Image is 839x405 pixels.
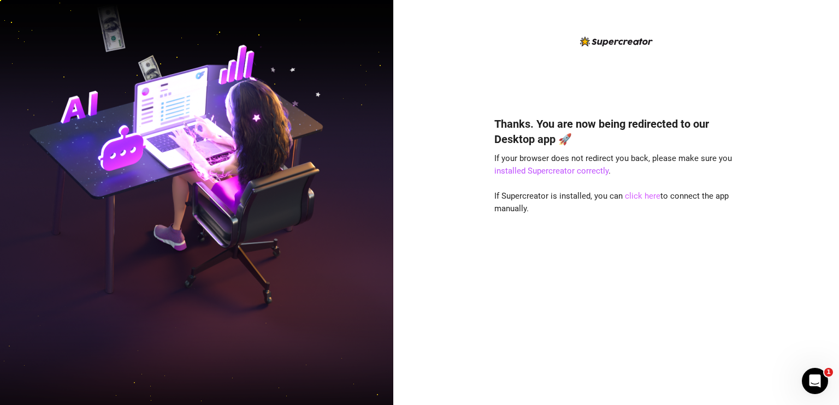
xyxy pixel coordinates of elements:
[494,153,732,176] span: If your browser does not redirect you back, please make sure you .
[824,368,833,377] span: 1
[625,191,660,201] a: click here
[494,166,608,176] a: installed Supercreator correctly
[494,116,738,147] h4: Thanks. You are now being redirected to our Desktop app 🚀
[494,191,729,214] span: If Supercreator is installed, you can to connect the app manually.
[802,368,828,394] iframe: Intercom live chat
[580,37,653,46] img: logo-BBDzfeDw.svg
